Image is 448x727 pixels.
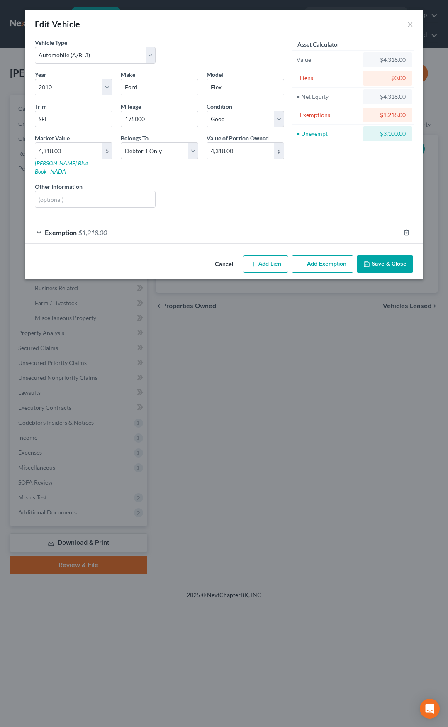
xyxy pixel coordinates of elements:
[297,74,359,82] div: - Liens
[297,93,359,101] div: = Net Equity
[121,111,198,127] input: --
[45,228,77,236] span: Exemption
[420,699,440,719] div: Open Intercom Messenger
[370,56,406,64] div: $4,318.00
[297,56,359,64] div: Value
[35,102,47,111] label: Trim
[207,134,269,142] label: Value of Portion Owned
[407,19,413,29] button: ×
[35,38,67,47] label: Vehicle Type
[207,79,284,95] input: ex. Altima
[370,93,406,101] div: $4,318.00
[207,143,274,159] input: 0.00
[370,130,406,138] div: $3,100.00
[297,130,359,138] div: = Unexempt
[50,168,66,175] a: NADA
[35,191,155,207] input: (optional)
[370,111,406,119] div: $1,218.00
[297,111,359,119] div: - Exemptions
[35,143,102,159] input: 0.00
[35,134,70,142] label: Market Value
[207,70,223,79] label: Model
[357,255,413,273] button: Save & Close
[102,143,112,159] div: $
[274,143,284,159] div: $
[370,74,406,82] div: $0.00
[121,71,135,78] span: Make
[121,79,198,95] input: ex. Nissan
[121,135,149,142] span: Belongs To
[292,255,353,273] button: Add Exemption
[78,228,107,236] span: $1,218.00
[35,70,46,79] label: Year
[243,255,288,273] button: Add Lien
[121,102,141,111] label: Mileage
[35,111,112,127] input: ex. LS, LT, etc
[207,102,232,111] label: Condition
[35,18,80,30] div: Edit Vehicle
[297,40,340,49] label: Asset Calculator
[35,159,88,175] a: [PERSON_NAME] Blue Book
[35,182,83,191] label: Other Information
[208,256,240,273] button: Cancel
